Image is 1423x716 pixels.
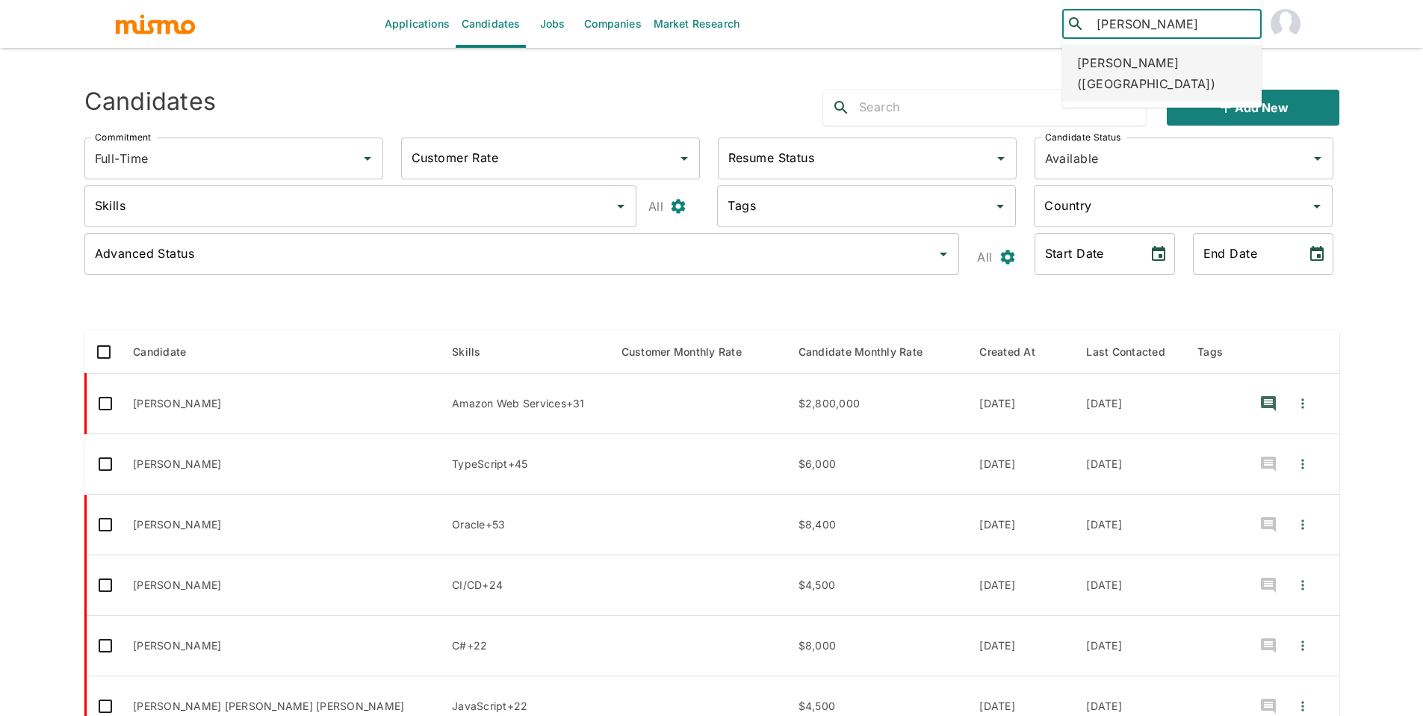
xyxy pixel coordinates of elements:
[1286,567,1319,603] button: Quick Actions
[1286,446,1319,482] button: Quick Actions
[1074,434,1185,495] td: [DATE]
[1307,148,1328,169] button: Open
[1074,616,1185,676] td: [DATE]
[648,196,663,217] p: All
[452,517,597,532] p: Oracle, J2EE, Java, JSF, Spring, Spring Boot, Python, ReactJS, React, COBOL, Hibernate, GRADLE, D...
[1250,628,1286,664] button: recent-notes
[114,13,196,35] img: logo
[787,434,968,495] td: $6,000
[452,699,597,714] p: JavaScript, React , TypeScript, CSS, Sass, Tailwind CSS, Jest, Unittests, API, CI/CD, GraphQL, No...
[84,87,217,117] h4: Candidates
[674,148,695,169] button: Open
[787,616,968,676] td: $8,000
[452,457,597,472] p: TypeScript, Amazon Web Services, AWS, Node.js, MICROSERVICE, GraphQL, ReactJS, React, MongoDB, Re...
[440,330,609,374] th: Skills
[977,247,992,268] p: All
[1167,90,1339,126] button: Add new
[1144,239,1174,269] button: Choose date
[967,374,1074,434] td: [DATE]
[1250,386,1286,422] button: recent-notes
[1271,9,1300,39] img: Paola Pacheco
[1250,507,1286,543] button: recent-notes
[1185,330,1238,374] th: Tags
[121,495,440,555] td: [PERSON_NAME]
[452,578,597,593] p: CI/CD, Express.js, Git, JavaScript, Node.js, ReactJS, React, TypeScript, Amazon Web Services, Doc...
[933,244,954,265] button: Open
[1074,374,1185,434] td: [DATE]
[121,616,440,676] td: [PERSON_NAME]
[357,148,378,169] button: Open
[859,96,1146,120] input: Search
[1306,196,1327,217] button: Open
[133,343,205,361] span: Candidate
[1286,628,1319,664] button: Quick Actions
[121,555,440,616] td: [PERSON_NAME]
[1286,386,1319,422] button: Quick Actions
[621,343,761,361] span: Customer Monthly Rate
[121,374,440,434] td: [PERSON_NAME]
[1250,567,1286,603] button: recent-notes
[1045,131,1120,143] label: Candidate Status
[1286,507,1319,543] button: Quick Actions
[967,616,1074,676] td: [DATE]
[1074,555,1185,616] td: [DATE]
[967,434,1074,495] td: [DATE]
[1302,239,1332,269] button: Choose date
[967,495,1074,555] td: [DATE]
[787,374,968,434] td: $2,800,000
[990,196,1011,217] button: Open
[990,148,1011,169] button: Open
[787,495,968,555] td: $8,400
[979,343,1055,361] span: Created At
[799,343,943,361] span: Candidate Monthly Rate
[1250,446,1286,482] button: recent-notes
[95,131,151,143] label: Commitment
[121,434,440,495] td: [PERSON_NAME]
[1035,233,1138,275] input: MM/DD/YYYY
[823,90,859,126] button: search
[1091,13,1255,34] input: Candidate search
[452,396,597,411] p: Amazon Web Services, Ansible, LINUX, AWS, Docker, TERRAFORM, Python, BASH, DEPLOYMENT, NETWORKING...
[1074,330,1185,374] th: Last Contacted
[610,196,631,217] button: Open
[1074,495,1185,555] td: [DATE]
[787,555,968,616] td: $4,500
[452,638,597,653] p: C#, Unity, Geographic Information System, .NET, C++, CI/CD, JavaScript, Amazon Elastic Compute Cl...
[967,555,1074,616] td: [DATE]
[1193,233,1296,275] input: MM/DD/YYYY
[1062,45,1262,102] div: [PERSON_NAME] ([GEOGRAPHIC_DATA])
